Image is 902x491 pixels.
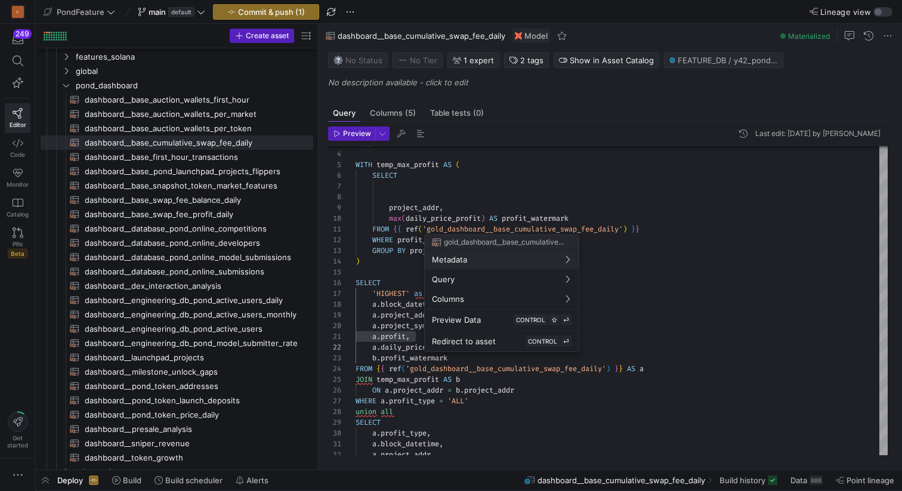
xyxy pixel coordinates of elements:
span: Query [432,274,455,284]
span: Redirect to asset [432,336,496,346]
span: CONTROL [528,338,557,345]
span: ⏎ [563,338,569,345]
span: CONTROL [516,316,545,323]
span: Preview Data [432,315,481,325]
span: ⇧ [551,316,557,323]
span: Columns [432,294,464,304]
span: ⏎ [563,316,569,323]
span: gold_dashboard__base_cumulative_swap_fee_daily [444,238,564,246]
span: Metadata [432,255,467,264]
